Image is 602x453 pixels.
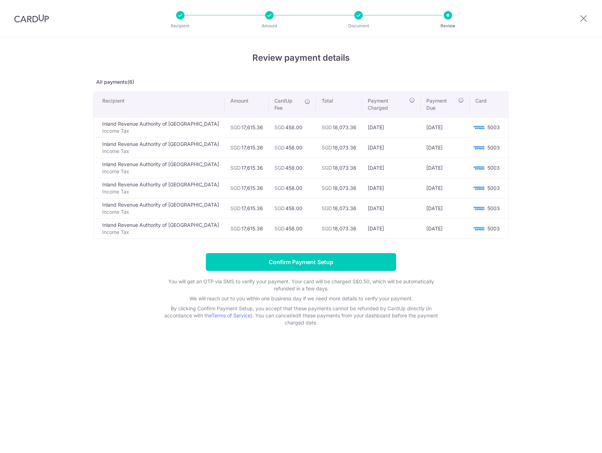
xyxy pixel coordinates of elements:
[230,144,241,151] span: SGD
[230,165,241,171] span: SGD
[322,185,332,191] span: SGD
[362,178,421,198] td: [DATE]
[426,97,456,111] span: Payment Due
[316,117,362,137] td: 18,073.36
[472,184,486,192] img: <span class="translation_missing" title="translation missing: en.account_steps.new_confirm_form.b...
[316,137,362,158] td: 18,073.36
[94,158,225,178] td: Inland Revenue Authority of [GEOGRAPHIC_DATA]
[332,22,385,29] p: Document
[269,137,316,158] td: 458.00
[269,218,316,239] td: 458.00
[362,117,421,137] td: [DATE]
[94,117,225,137] td: Inland Revenue Authority of [GEOGRAPHIC_DATA]
[316,218,362,239] td: 18,073.36
[102,168,219,175] p: Income Tax
[94,178,225,198] td: Inland Revenue Authority of [GEOGRAPHIC_DATA]
[94,92,225,117] th: Recipient
[421,117,470,137] td: [DATE]
[225,137,269,158] td: 17,615.36
[472,224,486,233] img: <span class="translation_missing" title="translation missing: en.account_steps.new_confirm_form.b...
[362,158,421,178] td: [DATE]
[274,165,285,171] span: SGD
[472,164,486,172] img: <span class="translation_missing" title="translation missing: en.account_steps.new_confirm_form.b...
[102,127,219,135] p: Income Tax
[269,178,316,198] td: 458.00
[362,218,421,239] td: [DATE]
[230,225,241,231] span: SGD
[225,158,269,178] td: 17,615.36
[102,148,219,155] p: Income Tax
[421,178,470,198] td: [DATE]
[487,225,500,231] span: 5003
[362,198,421,218] td: [DATE]
[421,137,470,158] td: [DATE]
[322,165,332,171] span: SGD
[225,198,269,218] td: 17,615.36
[316,198,362,218] td: 18,073.36
[225,117,269,137] td: 17,615.36
[94,198,225,218] td: Inland Revenue Authority of [GEOGRAPHIC_DATA]
[159,295,443,302] p: We will reach out to you within one business day if we need more details to verify your payment.
[274,144,285,151] span: SGD
[225,218,269,239] td: 17,615.36
[322,144,332,151] span: SGD
[269,198,316,218] td: 458.00
[487,165,500,171] span: 5003
[274,185,285,191] span: SGD
[472,204,486,213] img: <span class="translation_missing" title="translation missing: en.account_steps.new_confirm_form.b...
[487,124,500,130] span: 5003
[422,22,474,29] p: Review
[421,198,470,218] td: [DATE]
[421,218,470,239] td: [DATE]
[421,158,470,178] td: [DATE]
[94,137,225,158] td: Inland Revenue Authority of [GEOGRAPHIC_DATA]
[94,218,225,239] td: Inland Revenue Authority of [GEOGRAPHIC_DATA]
[230,205,241,211] span: SGD
[206,253,396,271] input: Confirm Payment Setup
[274,205,285,211] span: SGD
[225,92,269,117] th: Amount
[154,22,207,29] p: Recipient
[322,205,332,211] span: SGD
[274,124,285,130] span: SGD
[322,225,332,231] span: SGD
[230,124,241,130] span: SGD
[274,97,301,111] span: CardUp Fee
[159,305,443,326] p: By clicking Confirm Payment Setup, you accept that these payments cannot be refunded by CardUp di...
[487,185,500,191] span: 5003
[316,178,362,198] td: 18,073.36
[472,123,486,132] img: <span class="translation_missing" title="translation missing: en.account_steps.new_confirm_form.b...
[102,188,219,195] p: Income Tax
[225,178,269,198] td: 17,615.36
[368,97,407,111] span: Payment Charged
[274,225,285,231] span: SGD
[93,51,509,64] h4: Review payment details
[269,158,316,178] td: 458.00
[243,22,296,29] p: Amount
[102,208,219,215] p: Income Tax
[322,124,332,130] span: SGD
[212,312,251,318] a: Terms of Service
[230,185,241,191] span: SGD
[470,92,508,117] th: Card
[362,137,421,158] td: [DATE]
[159,278,443,292] p: You will get an OTP via SMS to verify your payment. Your card will be charged S$0.50, which will ...
[93,78,509,86] p: All payments(6)
[316,158,362,178] td: 18,073.36
[472,143,486,152] img: <span class="translation_missing" title="translation missing: en.account_steps.new_confirm_form.b...
[487,205,500,211] span: 5003
[487,144,500,151] span: 5003
[316,92,362,117] th: Total
[269,117,316,137] td: 458.00
[102,229,219,236] p: Income Tax
[14,14,49,23] img: CardUp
